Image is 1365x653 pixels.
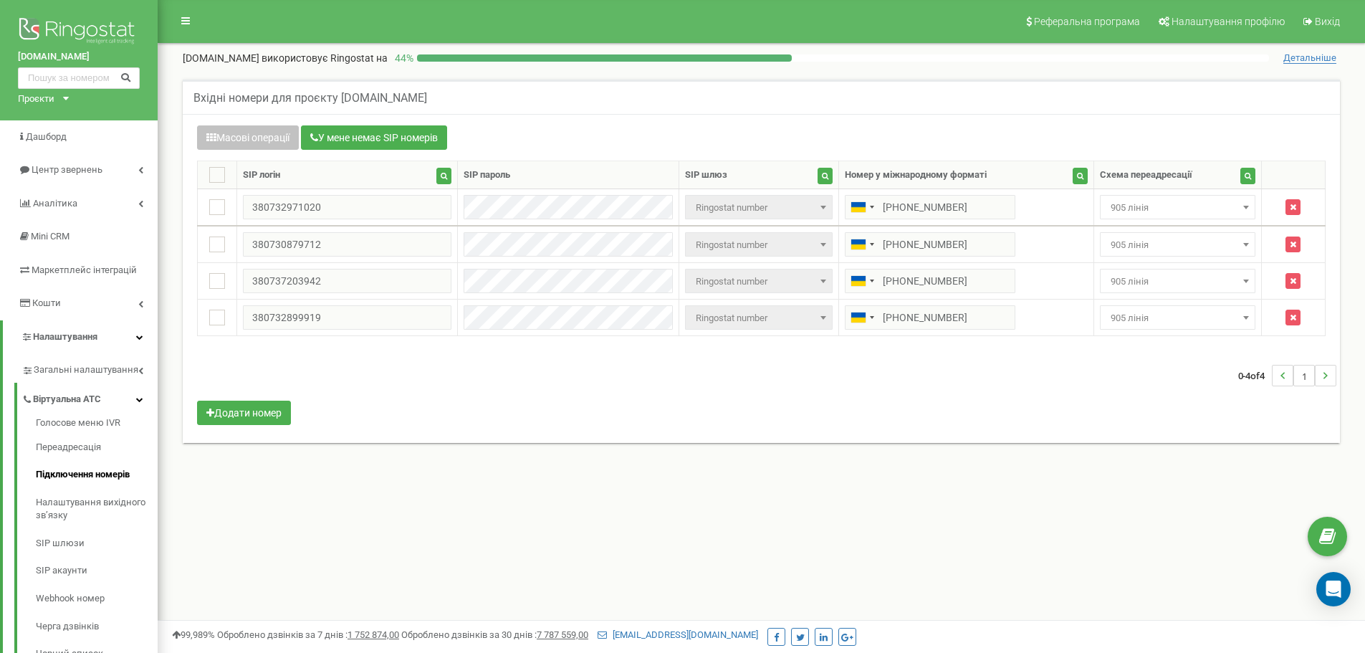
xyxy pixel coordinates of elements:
span: Налаштування [33,331,97,342]
div: SIP логін [243,168,280,182]
span: Ringostat number [685,305,832,330]
span: Ringostat number [685,232,832,257]
p: [DOMAIN_NAME] [183,51,388,65]
div: Open Intercom Messenger [1316,572,1351,606]
span: використовує Ringostat на [262,52,388,64]
span: Оброблено дзвінків за 30 днів : [401,629,588,640]
a: Налаштування вихідного зв’язку [36,489,158,530]
span: Ringostat number [690,198,827,218]
span: Ringostat number [690,235,827,255]
div: Схема переадресації [1100,168,1192,182]
a: Webhook номер [36,585,158,613]
span: Реферальна програма [1034,16,1140,27]
th: SIP пароль [458,161,679,189]
button: Додати номер [197,401,291,425]
a: Налаштування [3,320,158,354]
span: of [1250,369,1260,382]
a: Загальні налаштування [21,353,158,383]
a: Переадресація [36,434,158,462]
span: Детальніше [1283,52,1336,64]
div: Telephone country code [846,233,878,256]
a: [EMAIL_ADDRESS][DOMAIN_NAME] [598,629,758,640]
input: Пошук за номером [18,67,140,89]
span: Ringostat number [690,308,827,328]
span: 905 лінія [1100,232,1255,257]
input: 050 123 4567 [845,195,1015,219]
div: Telephone country code [846,306,878,329]
span: Налаштування профілю [1172,16,1285,27]
div: Проєкти [18,92,54,106]
span: Mini CRM [31,231,70,242]
button: Масові операції [197,125,299,150]
span: Ringostat number [690,272,827,292]
span: 0-4 4 [1238,365,1272,386]
input: 050 123 4567 [845,269,1015,293]
span: Кошти [32,297,61,308]
div: SIP шлюз [685,168,727,182]
div: Telephone country code [846,196,878,219]
span: Ringostat number [685,195,832,219]
h5: Вхідні номери для проєкту [DOMAIN_NAME] [193,92,427,105]
span: Маркетплейс інтеграцій [32,264,137,275]
u: 1 752 874,00 [348,629,399,640]
div: Telephone country code [846,270,878,292]
input: 050 123 4567 [845,232,1015,257]
span: Центр звернень [32,164,102,175]
span: 905 лінія [1100,305,1255,330]
p: 44 % [388,51,417,65]
span: Віртуальна АТС [33,393,101,406]
span: 99,989% [172,629,215,640]
a: SIP акаунти [36,557,158,585]
div: Номер у міжнародному форматі [845,168,987,182]
a: SIP шлюзи [36,530,158,558]
nav: ... [1238,351,1336,401]
span: Вихід [1315,16,1340,27]
span: Оброблено дзвінків за 7 днів : [217,629,399,640]
span: Дашборд [26,131,67,142]
span: 905 лінія [1100,269,1255,293]
a: [DOMAIN_NAME] [18,50,140,64]
img: Ringostat logo [18,14,140,50]
span: 905 лінія [1100,195,1255,219]
li: 1 [1293,365,1315,386]
u: 7 787 559,00 [537,629,588,640]
span: 905 лінія [1105,235,1250,255]
span: Ringostat number [685,269,832,293]
span: Загальні налаштування [34,363,138,377]
span: Аналiтика [33,198,77,209]
span: 905 лінія [1105,308,1250,328]
a: Віртуальна АТС [21,383,158,412]
a: Голосове меню IVR [36,416,158,434]
span: 905 лінія [1105,272,1250,292]
a: Черга дзвінків [36,613,158,641]
button: У мене немає SIP номерів [301,125,447,150]
input: 050 123 4567 [845,305,1015,330]
span: 905 лінія [1105,198,1250,218]
a: Підключення номерів [36,461,158,489]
